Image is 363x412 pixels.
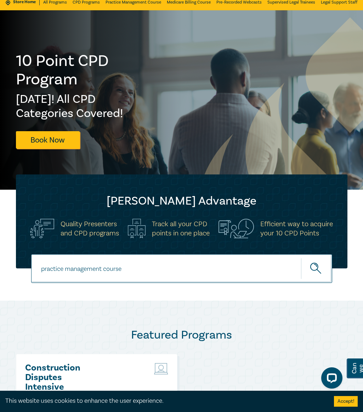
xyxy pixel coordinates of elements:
[152,219,210,238] h5: Track all your CPD points in one place
[5,396,323,406] div: This website uses cookies to enhance the user experience.
[61,219,119,238] h5: Quality Presenters and CPD programs
[16,131,80,149] a: Book Now
[219,219,254,238] img: Efficient way to acquire<br>your 10 CPD Points
[16,328,347,342] h2: Featured Programs
[154,363,168,374] img: Live Stream
[31,254,332,283] input: Search for a program title, program description or presenter name
[260,219,333,238] h5: Efficient way to acquire your 10 CPD Points
[316,364,345,394] iframe: LiveChat chat widget
[16,92,149,121] h2: [DATE]! All CPD Categories Covered!
[30,219,54,238] img: Quality Presenters<br>and CPD programs
[16,52,149,89] h1: 10 Point CPD Program
[30,194,333,208] h2: [PERSON_NAME] Advantage
[128,219,146,238] img: Track all your CPD<br>points in one place
[25,363,101,392] a: Construction Disputes Intensive
[334,396,358,407] button: Accept cookies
